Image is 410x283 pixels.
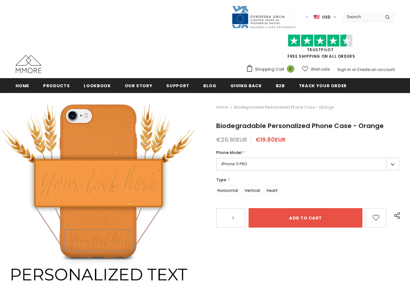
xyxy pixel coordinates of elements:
[231,14,296,19] a: Javni Razpis
[234,103,334,111] span: Biodegradable Personalized Phone Case - Orange
[216,150,242,155] span: Phone Model
[125,78,153,93] a: Our Story
[166,78,189,93] a: support
[265,185,279,196] label: Heart
[276,83,285,89] span: B2B
[203,83,217,89] span: Blog
[311,66,330,73] span: Wish Lists
[84,83,111,89] span: Lookbook
[125,83,153,89] span: Our Story
[288,34,353,47] img: Trust Pilot Stars
[43,83,70,89] span: Products
[276,78,285,93] a: B2B
[16,78,29,93] a: Home
[246,37,395,59] span: FREE SHIPPING ON ALL ORDERS
[16,55,41,73] img: MMORE Cases
[231,5,296,29] img: Javni Razpis
[357,67,395,72] a: Create an account
[255,136,286,144] span: €19.80EUR
[299,83,347,89] span: Track your order
[287,65,294,73] span: 0
[84,78,111,93] a: Lookbook
[203,78,217,93] a: Blog
[216,158,399,171] label: iPhone 11 PRO
[230,78,262,93] a: Giving back
[43,78,70,93] a: Products
[255,66,284,73] span: Shopping Cart
[299,78,347,93] a: Track your order
[302,64,330,75] a: Wish Lists
[337,67,351,72] a: Sign In
[322,14,331,20] span: USD
[243,185,261,196] label: Vertical
[166,83,189,89] span: support
[216,121,384,130] span: Biodegradable Personalized Phone Case - Orange
[16,83,29,89] span: Home
[343,12,380,21] input: Search Site
[249,208,362,228] input: Add to cart
[314,14,320,20] img: USD
[216,103,228,111] a: Home
[246,65,298,74] a: Shopping Cart 0
[216,177,226,183] span: Type
[216,185,239,196] label: Horizontal
[352,67,356,72] span: or
[307,47,334,53] a: Trustpilot
[230,83,262,89] span: Giving back
[216,136,247,144] span: €26.90EUR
